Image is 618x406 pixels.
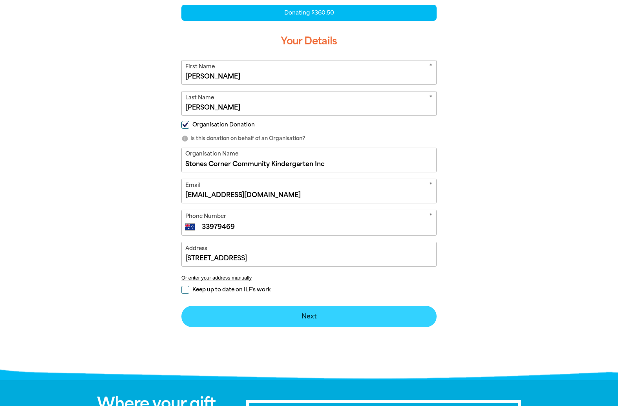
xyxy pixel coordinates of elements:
button: Or enter your address manually [181,275,437,281]
i: Required [429,212,432,222]
p: Is this donation on behalf of an Organisation? [181,135,437,143]
div: Donating $360.50 [181,5,437,21]
input: Keep up to date on ILF's work [181,286,189,294]
i: info [181,135,188,142]
span: Organisation Donation [192,121,255,128]
button: Next [181,306,437,327]
span: Keep up to date on ILF's work [192,286,271,293]
h3: Your Details [181,29,437,54]
input: Organisation Donation [181,121,189,129]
